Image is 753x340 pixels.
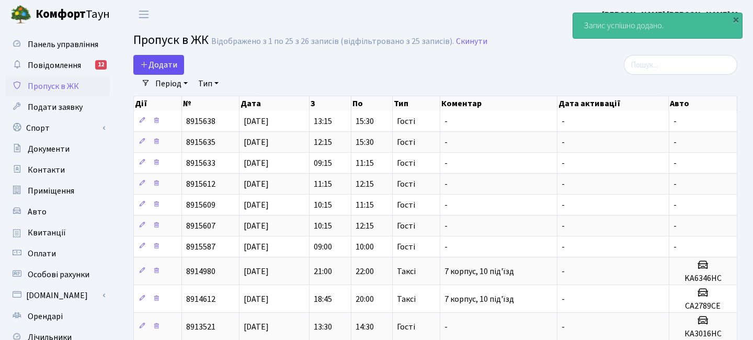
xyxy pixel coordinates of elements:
span: Квитанції [28,227,66,239]
span: 8915633 [186,157,215,169]
span: - [674,220,677,232]
span: - [562,116,565,127]
span: Таксі [397,295,416,303]
span: 8915587 [186,241,215,253]
a: Спорт [5,118,110,139]
span: - [444,199,448,211]
span: 8913521 [186,321,215,333]
a: Контакти [5,160,110,180]
h5: KA6346HC [674,274,733,284]
span: - [674,137,677,148]
span: 09:00 [314,241,332,253]
span: Гості [397,180,415,188]
span: 14:30 [356,321,374,333]
b: Комфорт [36,6,86,22]
span: 11:15 [356,157,374,169]
span: - [562,293,565,305]
span: Пропуск в ЖК [28,81,79,92]
span: - [562,157,565,169]
span: Приміщення [28,185,74,197]
span: Пропуск в ЖК [133,31,209,49]
a: Пропуск в ЖК [5,76,110,97]
a: Документи [5,139,110,160]
span: 22:00 [356,266,374,277]
span: [DATE] [244,199,269,211]
span: 13:15 [314,116,332,127]
span: 11:15 [314,178,332,190]
span: Гості [397,159,415,167]
a: Особові рахунки [5,264,110,285]
a: Скинути [456,37,487,47]
span: 20:00 [356,293,374,305]
span: 10:00 [356,241,374,253]
a: Авто [5,201,110,222]
span: 13:30 [314,321,332,333]
a: [PERSON_NAME] [PERSON_NAME] М. [602,8,740,21]
span: 11:15 [356,199,374,211]
span: [DATE] [244,321,269,333]
span: - [444,321,448,333]
span: Гості [397,222,415,230]
img: logo.png [10,4,31,25]
span: Додати [140,59,177,71]
span: 10:15 [314,199,332,211]
span: [DATE] [244,157,269,169]
span: - [444,241,448,253]
span: 8915635 [186,137,215,148]
span: 12:15 [356,178,374,190]
a: Квитанції [5,222,110,243]
div: × [731,14,741,25]
span: - [674,199,677,211]
span: Орендарі [28,311,63,322]
div: Відображено з 1 по 25 з 26 записів (відфільтровано з 25 записів). [211,37,454,47]
span: - [444,220,448,232]
th: Тип [393,96,440,111]
span: 8915607 [186,220,215,232]
span: - [444,178,448,190]
span: - [562,321,565,333]
span: 12:15 [356,220,374,232]
span: [DATE] [244,178,269,190]
span: Таксі [397,267,416,276]
span: [DATE] [244,137,269,148]
span: 8914612 [186,293,215,305]
span: Гості [397,323,415,331]
span: [DATE] [244,116,269,127]
th: Дата активації [557,96,669,111]
h5: СА2789СЕ [674,301,733,311]
span: 7 корпус, 10 під'їзд [444,293,514,305]
th: Дії [134,96,182,111]
a: Орендарі [5,306,110,327]
a: Приміщення [5,180,110,201]
span: Документи [28,143,70,155]
div: Запис успішно додано. [573,13,742,38]
a: [DOMAIN_NAME] [5,285,110,306]
span: - [674,178,677,190]
span: Контакти [28,164,65,176]
span: Гості [397,243,415,251]
span: - [562,241,565,253]
span: 7 корпус, 10 під'їзд [444,266,514,277]
span: Гості [397,117,415,126]
span: - [562,199,565,211]
a: Тип [194,75,223,93]
span: 18:45 [314,293,332,305]
span: Особові рахунки [28,269,89,280]
span: - [562,266,565,277]
b: [PERSON_NAME] [PERSON_NAME] М. [602,9,740,20]
span: Таун [36,6,110,24]
span: - [562,137,565,148]
th: Дата [239,96,310,111]
span: 15:30 [356,137,374,148]
a: Подати заявку [5,97,110,118]
span: Гості [397,138,415,146]
span: 8915609 [186,199,215,211]
a: Додати [133,55,184,75]
span: - [444,137,448,148]
span: - [562,220,565,232]
span: - [674,116,677,127]
a: Оплати [5,243,110,264]
th: По [351,96,393,111]
h5: КА3016НС [674,329,733,339]
a: Панель управління [5,34,110,55]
